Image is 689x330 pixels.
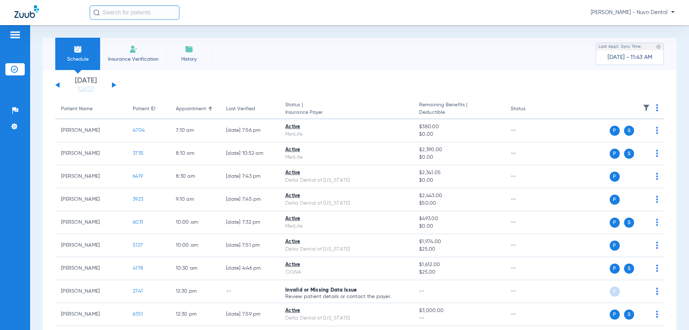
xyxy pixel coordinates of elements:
[624,264,634,274] span: S
[280,99,413,119] th: Status |
[610,149,620,159] span: P
[285,288,357,293] span: Invalid or Missing Data Issue
[74,45,82,54] img: Schedule
[419,307,499,315] span: $3,000.00
[133,312,143,317] span: 6351
[656,265,658,272] img: group-dot-blue.svg
[61,105,93,113] div: Patient Name
[61,105,121,113] div: Patient Name
[419,146,499,154] span: $2,390.00
[285,315,408,322] div: Delta Dental of [US_STATE]
[656,150,658,157] img: group-dot-blue.svg
[55,211,127,234] td: [PERSON_NAME]
[106,56,161,63] span: Insurance Verification
[653,296,689,330] iframe: Chat Widget
[419,246,499,253] span: $25.00
[505,303,553,326] td: --
[185,45,193,54] img: History
[285,154,408,161] div: MetLife
[64,86,107,93] a: [DATE]
[133,266,143,271] span: 4178
[413,99,505,119] th: Remaining Benefits |
[419,169,499,177] span: $2,341.05
[55,119,127,142] td: [PERSON_NAME]
[610,264,620,274] span: P
[133,243,143,248] span: 5127
[172,56,206,63] span: History
[610,172,620,182] span: P
[220,303,280,326] td: [DATE] 7:59 PM
[610,241,620,251] span: P
[220,119,280,142] td: [DATE] 7:56 PM
[610,195,620,205] span: P
[505,165,553,188] td: --
[505,119,553,142] td: --
[285,192,408,200] div: Active
[624,126,634,136] span: S
[55,280,127,303] td: [PERSON_NAME]
[656,288,658,295] img: group-dot-blue.svg
[93,9,100,16] img: Search Icon
[656,219,658,226] img: group-dot-blue.svg
[505,280,553,303] td: --
[170,165,220,188] td: 8:30 AM
[133,289,143,294] span: 2741
[285,261,408,269] div: Active
[133,105,164,113] div: Patient ID
[55,303,127,326] td: [PERSON_NAME]
[220,165,280,188] td: [DATE] 7:43 PM
[170,188,220,211] td: 9:10 AM
[129,45,138,54] img: Manual Insurance Verification
[55,165,127,188] td: [PERSON_NAME]
[505,142,553,165] td: --
[505,99,553,119] th: Status
[608,54,652,61] span: [DATE] - 11:43 AM
[419,215,499,223] span: $493.00
[220,257,280,280] td: [DATE] 4:46 PM
[220,234,280,257] td: [DATE] 7:51 PM
[220,142,280,165] td: [DATE] 10:52 AM
[133,151,144,156] span: 3735
[226,105,274,113] div: Last Verified
[656,196,658,203] img: group-dot-blue.svg
[610,287,620,297] span: P
[176,105,206,113] div: Appointment
[610,126,620,136] span: P
[419,192,499,200] span: $2,443.00
[285,307,408,315] div: Active
[285,123,408,131] div: Active
[285,131,408,138] div: MetLife
[133,105,155,113] div: Patient ID
[285,146,408,154] div: Active
[170,257,220,280] td: 10:30 AM
[656,127,658,134] img: group-dot-blue.svg
[419,238,499,246] span: $1,974.00
[505,234,553,257] td: --
[226,105,255,113] div: Last Verified
[55,142,127,165] td: [PERSON_NAME]
[599,43,642,50] span: Last Appt. Sync Time:
[170,234,220,257] td: 10:00 AM
[9,31,21,39] img: hamburger-icon
[170,303,220,326] td: 12:30 PM
[656,173,658,180] img: group-dot-blue.svg
[505,188,553,211] td: --
[419,200,499,207] span: $50.00
[419,315,499,322] span: --
[170,142,220,165] td: 8:10 AM
[285,246,408,253] div: Delta Dental of [US_STATE]
[419,131,499,138] span: $0.00
[624,310,634,320] span: S
[285,169,408,177] div: Active
[285,109,408,116] span: Insurance Payer
[285,294,408,299] p: Review patient details or contact the payer.
[133,128,145,133] span: 4704
[285,200,408,207] div: Delta Dental of [US_STATE]
[285,223,408,230] div: MetLife
[610,218,620,228] span: P
[170,211,220,234] td: 10:00 AM
[220,280,280,303] td: --
[656,242,658,249] img: group-dot-blue.svg
[170,280,220,303] td: 12:30 PM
